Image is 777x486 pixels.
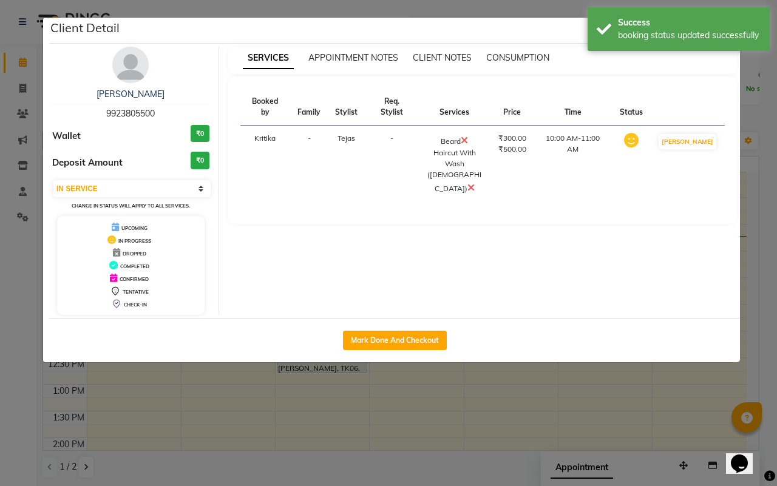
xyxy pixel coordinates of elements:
[413,52,472,63] span: CLIENT NOTES
[52,129,81,143] span: Wallet
[124,302,147,308] span: CHECK-IN
[338,133,355,143] span: Tejas
[534,89,612,126] th: Time
[726,437,765,474] iframe: chat widget
[50,19,120,37] h5: Client Detail
[328,89,365,126] th: Stylist
[659,134,716,149] button: [PERSON_NAME]
[123,289,149,295] span: TENTATIVE
[290,126,328,203] td: -
[120,263,149,269] span: COMPLETED
[240,126,291,203] td: Kritika
[106,108,155,119] span: 9923805500
[97,89,165,100] a: [PERSON_NAME]
[118,238,151,244] span: IN PROGRESS
[308,52,398,63] span: APPOINTMENT NOTES
[243,47,294,69] span: SERVICES
[290,89,328,126] th: Family
[52,156,123,170] span: Deposit Amount
[491,89,534,126] th: Price
[191,125,209,143] h3: ₹0
[618,16,761,29] div: Success
[240,89,291,126] th: Booked by
[498,133,526,144] div: ₹300.00
[121,225,148,231] span: UPCOMING
[112,47,149,83] img: avatar
[612,89,650,126] th: Status
[365,126,418,203] td: -
[426,133,484,147] div: Beard
[486,52,549,63] span: CONSUMPTION
[426,147,484,195] div: Haircut With Wash ([DEMOGRAPHIC_DATA])
[618,29,761,42] div: booking status updated successfully
[498,144,526,155] div: ₹500.00
[365,89,418,126] th: Req. Stylist
[418,89,491,126] th: Services
[534,126,612,203] td: 10:00 AM-11:00 AM
[343,331,447,350] button: Mark Done And Checkout
[72,203,190,209] small: Change in status will apply to all services.
[120,276,149,282] span: CONFIRMED
[123,251,146,257] span: DROPPED
[191,152,209,169] h3: ₹0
